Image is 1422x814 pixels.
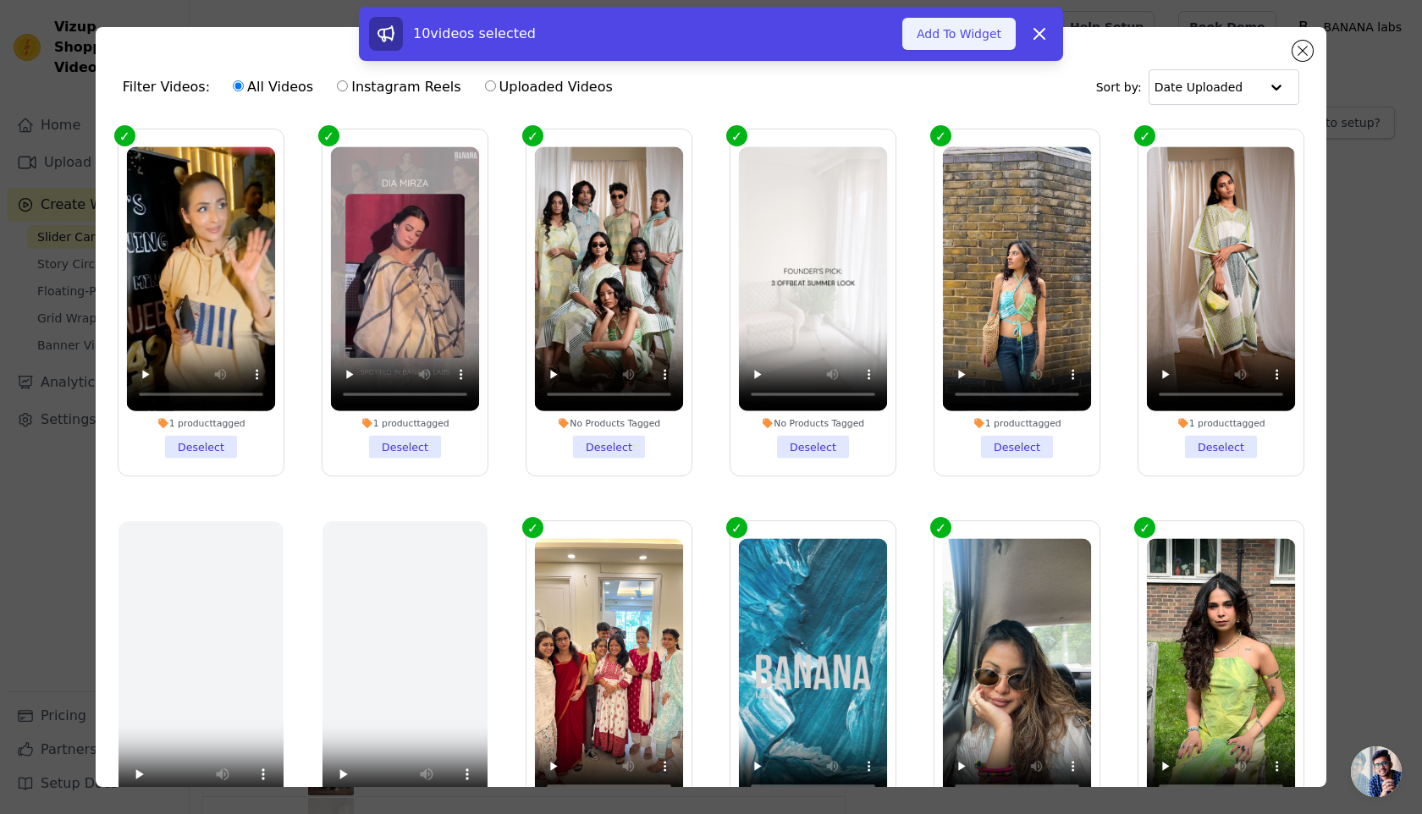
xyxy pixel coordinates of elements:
label: All Videos [232,76,314,98]
div: Filter Videos: [123,68,622,107]
div: Open chat [1351,746,1402,797]
div: 1 product tagged [127,417,276,429]
label: Uploaded Videos [484,76,614,98]
div: No Products Tagged [739,417,888,429]
div: 1 product tagged [943,417,1092,429]
div: 1 product tagged [1147,417,1296,429]
button: Add To Widget [902,18,1016,50]
div: No Products Tagged [535,417,684,429]
span: 10 videos selected [413,25,536,41]
div: 1 product tagged [331,417,480,429]
div: Sort by: [1096,69,1300,105]
label: Instagram Reels [336,76,461,98]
